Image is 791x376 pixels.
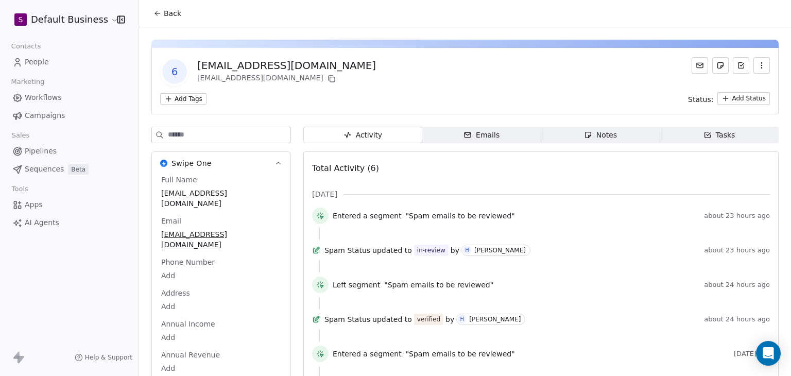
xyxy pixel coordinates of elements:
div: H [465,246,469,254]
span: AI Agents [25,217,59,228]
a: Campaigns [8,107,130,124]
span: Beta [68,164,89,175]
span: Back [164,8,181,19]
button: SDefault Business [12,11,110,28]
span: [EMAIL_ADDRESS][DOMAIN_NAME] [161,229,281,250]
div: [PERSON_NAME] [474,247,526,254]
span: Status: [688,94,713,105]
div: [EMAIL_ADDRESS][DOMAIN_NAME] [197,58,376,73]
span: Add [161,301,281,312]
div: Tasks [703,130,735,141]
span: Add [161,332,281,343]
a: Workflows [8,89,130,106]
span: Campaigns [25,110,65,121]
span: Entered a segment [333,211,402,221]
span: Phone Number [159,257,217,267]
span: Add [161,363,281,373]
span: Help & Support [85,353,132,362]
span: "Spam emails to be reviewed" [406,211,515,221]
div: [PERSON_NAME] [469,316,521,323]
span: Spam Status [324,245,370,255]
a: AI Agents [8,214,130,231]
span: Tools [7,181,32,197]
span: Annual Revenue [159,350,222,360]
div: verified [417,314,440,324]
span: [DATE] [312,189,337,199]
div: in-review [417,245,445,255]
span: Annual Income [159,319,217,329]
span: about 23 hours ago [704,212,770,220]
span: updated to [372,314,412,324]
span: S [19,14,23,25]
span: Workflows [25,92,62,103]
span: People [25,57,49,67]
div: H [460,315,465,323]
div: Notes [584,130,617,141]
a: Help & Support [75,353,132,362]
span: by [451,245,459,255]
img: Swipe One [160,160,167,167]
span: [DATE] [734,350,770,358]
span: about 24 hours ago [704,281,770,289]
span: [EMAIL_ADDRESS][DOMAIN_NAME] [161,188,281,209]
a: Pipelines [8,143,130,160]
div: Emails [463,130,500,141]
span: Add [161,270,281,281]
span: Total Activity (6) [312,163,379,173]
span: "Spam emails to be reviewed" [384,280,493,290]
button: Swipe OneSwipe One [152,152,290,175]
span: Left segment [333,280,380,290]
a: Apps [8,196,130,213]
span: "Spam emails to be reviewed" [406,349,515,359]
span: Apps [25,199,43,210]
a: SequencesBeta [8,161,130,178]
span: 6 [162,59,187,84]
button: Add Tags [160,93,207,105]
span: about 23 hours ago [704,246,770,254]
div: [EMAIL_ADDRESS][DOMAIN_NAME] [197,73,376,85]
span: Pipelines [25,146,57,157]
span: Sales [7,128,34,143]
button: Back [147,4,187,23]
button: Add Status [717,92,770,105]
span: Entered a segment [333,349,402,359]
span: Swipe One [171,158,212,168]
span: Email [159,216,183,226]
span: Address [159,288,192,298]
span: by [445,314,454,324]
span: Sequences [25,164,64,175]
span: Contacts [7,39,45,54]
span: Full Name [159,175,199,185]
span: about 24 hours ago [704,315,770,323]
a: People [8,54,130,71]
div: Open Intercom Messenger [756,341,781,366]
span: Marketing [7,74,49,90]
span: Spam Status [324,314,370,324]
span: Default Business [31,13,108,26]
span: updated to [372,245,412,255]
